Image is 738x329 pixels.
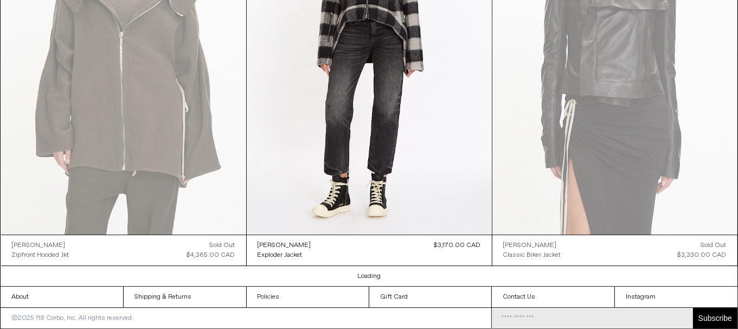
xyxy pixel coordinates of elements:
[503,250,561,260] a: Classic Biker Jacket
[701,241,727,250] div: Sold out
[693,308,737,328] button: Subscribe
[678,250,727,260] div: $3,330.00 CAD
[615,287,737,307] a: Instagram
[357,272,381,281] a: Loading
[503,241,561,250] a: [PERSON_NAME]
[434,241,481,250] div: $3,170.00 CAD
[12,250,69,260] a: Zipfront Hooded Jkt
[258,250,311,260] a: Exploder Jacket
[187,250,235,260] div: $4,365.00 CAD
[503,241,557,250] div: [PERSON_NAME]
[258,241,311,250] a: [PERSON_NAME]
[492,308,693,328] input: Email Address
[492,287,614,307] a: Contact Us
[124,287,246,307] a: Shipping & Returns
[1,308,144,328] p: ©2025 119 Corbo, Inc. All rights reserved.
[1,287,123,307] a: About
[258,241,311,250] div: [PERSON_NAME]
[12,241,69,250] a: [PERSON_NAME]
[369,287,492,307] a: Gift Card
[258,251,303,260] div: Exploder Jacket
[12,241,66,250] div: [PERSON_NAME]
[210,241,235,250] div: Sold out
[247,287,369,307] a: Policies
